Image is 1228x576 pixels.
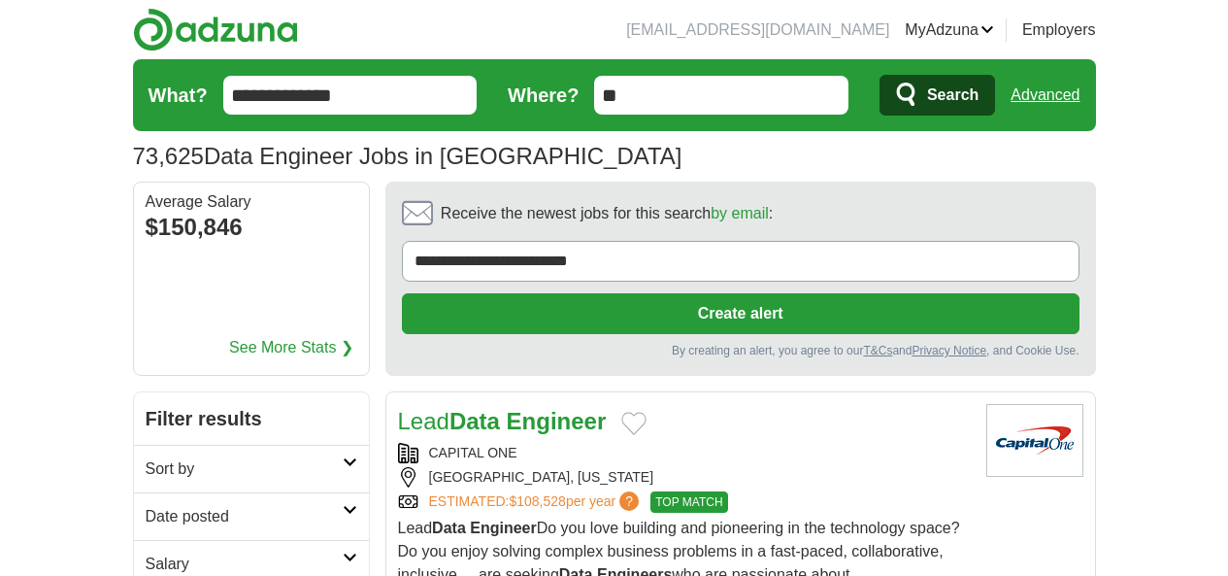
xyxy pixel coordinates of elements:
[650,491,727,513] span: TOP MATCH
[146,210,357,245] div: $150,846
[146,194,357,210] div: Average Salary
[619,491,639,511] span: ?
[398,408,607,434] a: LeadData Engineer
[912,344,986,357] a: Privacy Notice
[398,467,971,488] div: [GEOGRAPHIC_DATA], [US_STATE]
[134,492,369,540] a: Date posted
[509,493,565,509] span: $108,528
[134,392,369,445] h2: Filter results
[429,445,517,460] a: CAPITAL ONE
[1011,76,1079,115] a: Advanced
[402,293,1079,334] button: Create alert
[149,81,208,110] label: What?
[863,344,892,357] a: T&Cs
[927,76,979,115] span: Search
[507,408,607,434] strong: Engineer
[146,457,343,481] h2: Sort by
[441,202,773,225] span: Receive the newest jobs for this search :
[449,408,500,434] strong: Data
[986,404,1083,477] img: Capital One logo
[1022,18,1096,42] a: Employers
[905,18,994,42] a: MyAdzuna
[621,412,647,435] button: Add to favorite jobs
[880,75,995,116] button: Search
[429,491,644,513] a: ESTIMATED:$108,528per year?
[134,445,369,492] a: Sort by
[626,18,889,42] li: [EMAIL_ADDRESS][DOMAIN_NAME]
[146,505,343,528] h2: Date posted
[133,8,298,51] img: Adzuna logo
[470,520,536,536] strong: Engineer
[146,553,343,576] h2: Salary
[133,143,682,169] h1: Data Engineer Jobs in [GEOGRAPHIC_DATA]
[508,81,579,110] label: Where?
[432,520,466,536] strong: Data
[711,205,769,221] a: by email
[229,336,353,359] a: See More Stats ❯
[402,342,1079,359] div: By creating an alert, you agree to our and , and Cookie Use.
[133,139,204,174] span: 73,625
